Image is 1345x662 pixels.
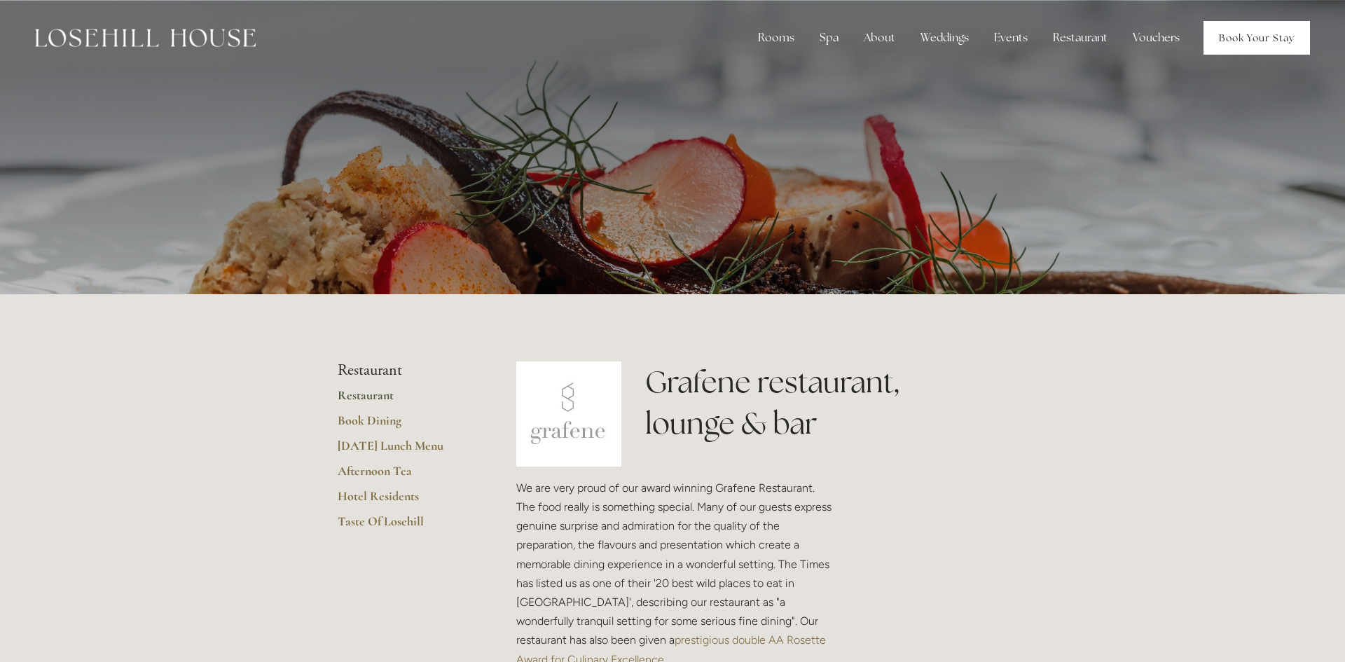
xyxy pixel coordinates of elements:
div: About [853,24,906,52]
div: Weddings [909,24,980,52]
div: Spa [808,24,850,52]
a: [DATE] Lunch Menu [338,438,471,463]
h1: Grafene restaurant, lounge & bar [645,361,1007,444]
div: Rooms [747,24,806,52]
a: Vouchers [1122,24,1191,52]
a: Taste Of Losehill [338,513,471,539]
a: Restaurant [338,387,471,413]
div: Restaurant [1042,24,1119,52]
a: Hotel Residents [338,488,471,513]
a: Book Dining [338,413,471,438]
li: Restaurant [338,361,471,380]
a: Book Your Stay [1203,21,1310,55]
img: grafene.jpg [516,361,621,467]
a: Afternoon Tea [338,463,471,488]
div: Events [983,24,1039,52]
img: Losehill House [35,29,256,47]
